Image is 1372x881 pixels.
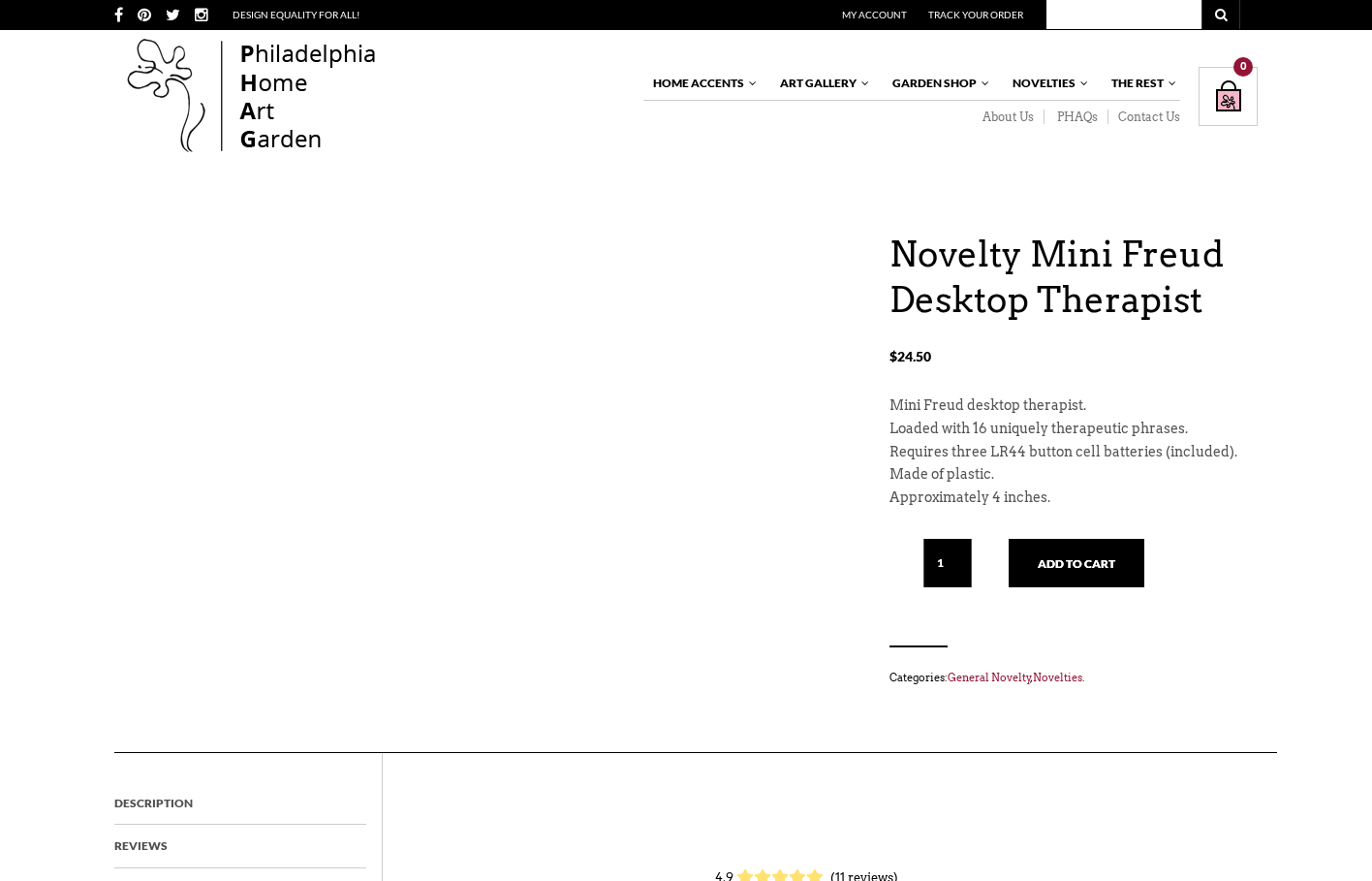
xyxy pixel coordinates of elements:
a: Garden Shop [883,67,991,100]
a: Novelties [1033,671,1082,684]
a: The Rest [1102,67,1178,100]
a: Track Your Order [928,9,1023,20]
a: Description [114,782,193,825]
a: Home Accents [643,67,759,100]
a: Art Gallery [770,67,871,100]
a: My Account [842,9,907,20]
span: Categories: , . [889,667,1258,688]
span: $ [889,348,897,364]
input: Qty [923,539,972,587]
p: Made of plastic. [889,463,1258,487]
a: Reviews [114,825,168,867]
bdi: 24.50 [889,348,931,364]
a: General Novelty [948,671,1031,684]
a: Novelties [1003,67,1090,100]
a: About Us [970,110,1045,125]
p: Loaded with 16 uniquely therapeutic phrases. [889,418,1258,441]
button: Add to cart [1009,539,1144,587]
h1: Novelty Mini Freud Desktop Therapist [889,232,1258,323]
div: 0 [1233,57,1253,77]
p: Approximately 4 inches. [889,487,1258,510]
a: PHAQs [1045,110,1108,125]
p: Requires three LR44 button cell batteries (included). [889,441,1258,464]
a: Contact Us [1108,110,1180,125]
p: Mini Freud desktop therapist. [889,394,1258,418]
